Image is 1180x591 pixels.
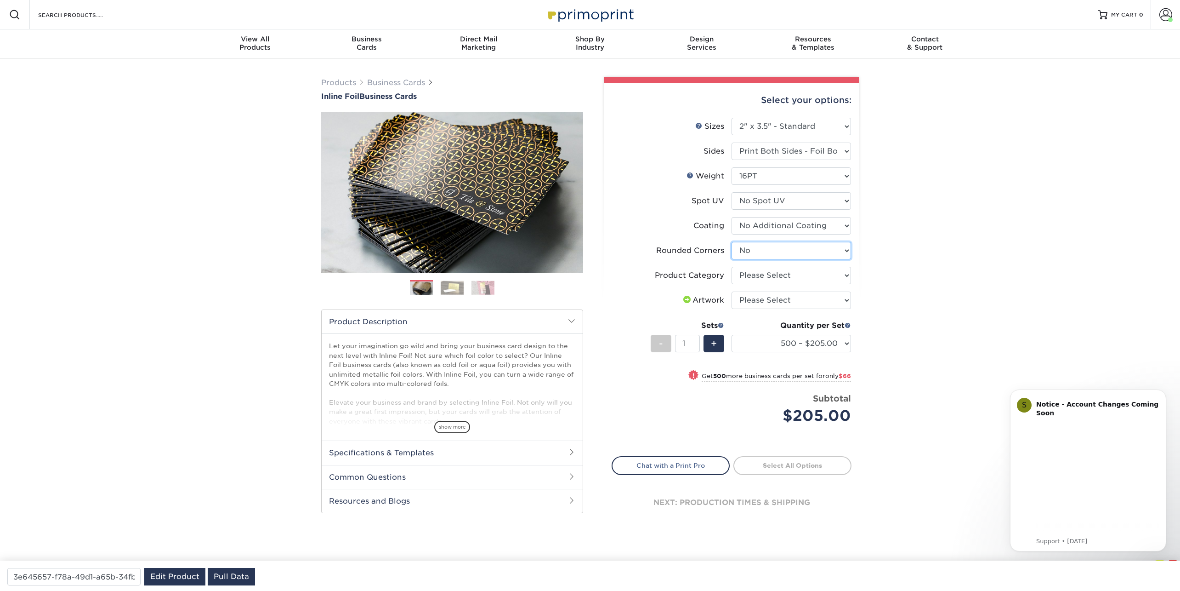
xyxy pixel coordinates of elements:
div: Product Category [655,270,724,281]
a: Inline FoilBusiness Cards [321,92,583,101]
span: 10 [1168,560,1178,567]
div: Cards [311,35,423,52]
span: + [711,337,717,350]
div: Spot UV [692,195,724,207]
div: & Support [869,35,981,52]
div: Services [646,35,757,52]
span: Inline Foil [321,92,359,101]
iframe: Intercom live chat [1149,560,1171,582]
a: Resources& Templates [757,29,869,59]
div: Artwork [681,295,724,306]
h1: Business Cards [321,92,583,101]
span: $66 [839,373,851,379]
a: DesignServices [646,29,757,59]
a: Direct MailMarketing [423,29,534,59]
span: ! [692,371,695,380]
span: Shop By [534,35,646,43]
h2: Product Description [322,310,583,333]
span: only [825,373,851,379]
span: Business [311,35,423,43]
a: BusinessCards [311,29,423,59]
img: Primoprint [544,5,636,24]
small: Get more business cards per set for [702,373,851,382]
input: SEARCH PRODUCTS..... [37,9,127,20]
div: Quantity per Set [732,320,851,331]
h2: Specifications & Templates [322,441,583,465]
span: 0 [1139,11,1143,18]
h2: Resources and Blogs [322,489,583,513]
span: show more [434,421,470,433]
div: Sides [703,146,724,157]
p: Let your imagination go wild and bring your business card design to the next level with Inline Fo... [329,341,575,529]
a: Chat with a Print Pro [612,456,730,475]
div: Select your options: [612,83,851,118]
div: Industry [534,35,646,52]
img: Business Cards 01 [410,277,433,300]
a: Products [321,78,356,87]
div: Products [199,35,311,52]
div: next: production times & shipping [612,475,851,530]
div: Weight [686,171,724,182]
span: MY CART [1111,11,1137,19]
div: & Templates [757,35,869,52]
div: Coating [693,220,724,231]
span: Design [646,35,757,43]
a: View AllProducts [199,29,311,59]
a: Shop ByIndustry [534,29,646,59]
div: Sets [651,320,724,331]
a: Select All Options [733,456,851,475]
a: Business Cards [367,78,425,87]
img: Business Cards 03 [471,281,494,295]
div: Rounded Corners [656,245,724,256]
span: Contact [869,35,981,43]
iframe: Intercom notifications message [996,376,1180,566]
a: Edit Product [144,568,205,585]
a: Pull Data [208,568,255,585]
img: Inline Foil 01 [321,61,583,323]
a: Contact& Support [869,29,981,59]
span: View All [199,35,311,43]
div: Sizes [695,121,724,132]
h2: Common Questions [322,465,583,489]
div: $205.00 [738,405,851,427]
span: Resources [757,35,869,43]
div: Marketing [423,35,534,52]
img: Business Cards 02 [441,281,464,295]
span: - [659,337,663,350]
strong: 500 [713,373,726,379]
strong: Subtotal [813,393,851,403]
span: Direct Mail [423,35,534,43]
